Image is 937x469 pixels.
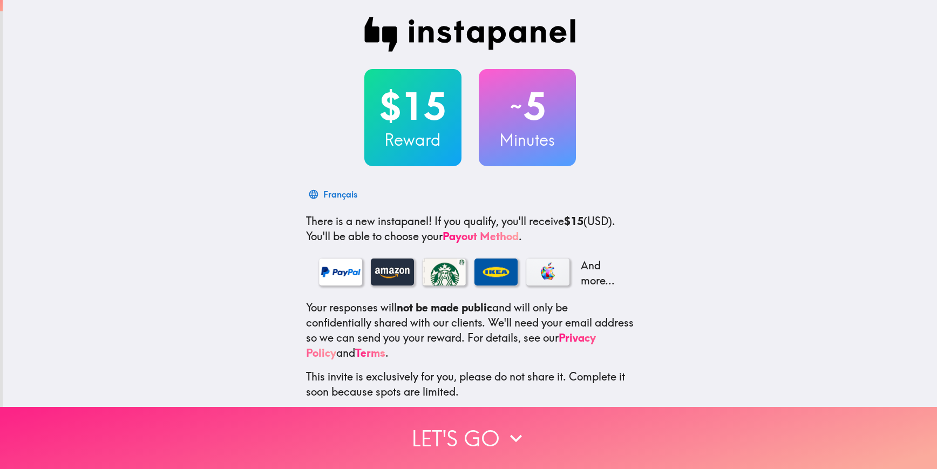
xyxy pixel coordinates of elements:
b: $15 [564,214,583,228]
h2: $15 [364,84,461,128]
span: ~ [508,90,524,123]
p: Your responses will and will only be confidentially shared with our clients. We'll need your emai... [306,300,634,361]
b: not be made public [397,301,492,314]
h3: Reward [364,128,461,151]
a: Terms [355,346,385,359]
h3: Minutes [479,128,576,151]
a: Privacy Policy [306,331,596,359]
img: Instapanel [364,17,576,52]
button: Français [306,183,362,205]
a: Payout Method [443,229,519,243]
p: This invite is exclusively for you, please do not share it. Complete it soon because spots are li... [306,369,634,399]
p: And more... [578,258,621,288]
p: If you qualify, you'll receive (USD) . You'll be able to choose your . [306,214,634,244]
div: Français [323,187,357,202]
h2: 5 [479,84,576,128]
span: There is a new instapanel! [306,214,432,228]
